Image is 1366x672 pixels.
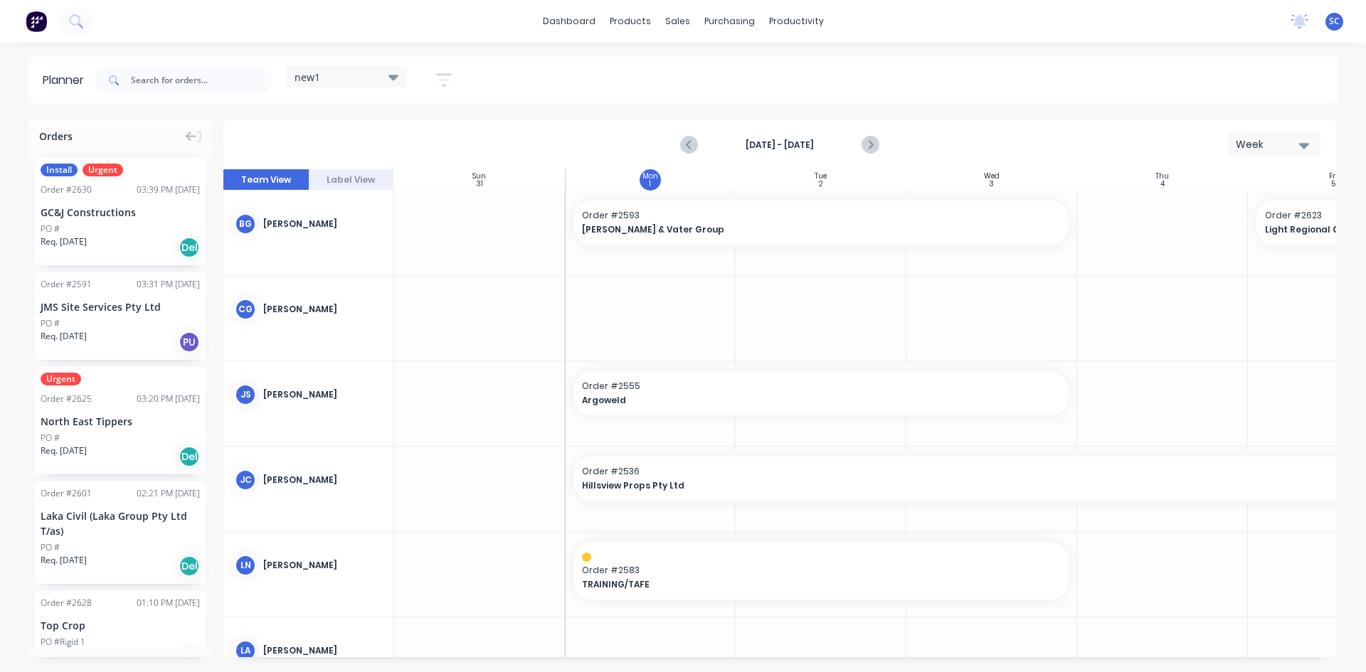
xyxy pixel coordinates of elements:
[649,181,651,188] div: 1
[235,299,256,320] div: CG
[582,209,1060,222] span: Order # 2593
[1155,172,1169,181] div: Thu
[39,129,73,144] span: Orders
[83,164,123,176] span: Urgent
[815,172,827,181] div: Tue
[819,181,823,188] div: 2
[131,66,272,95] input: Search for orders...
[582,564,1060,577] span: Order # 2583
[1236,137,1301,152] div: Week
[41,183,92,196] div: Order # 2630
[1228,132,1320,157] button: Week
[235,640,256,661] div: LA
[295,70,320,85] span: new1
[41,618,200,633] div: Top Crop
[41,235,87,248] span: Req. [DATE]
[41,317,60,330] div: PO #
[41,508,200,538] div: Laka Civil (Laka Group Pty Ltd T/as)
[179,446,200,467] div: Del
[41,636,85,649] div: PO #Rigid 1
[137,487,200,500] div: 02:21 PM [DATE]
[137,393,200,405] div: 03:20 PM [DATE]
[41,164,78,176] span: Install
[309,169,394,191] button: Label View
[235,469,256,491] div: JC
[984,172,1000,181] div: Wed
[41,487,92,500] div: Order # 2601
[41,597,92,609] div: Order # 2628
[137,278,200,291] div: 03:31 PM [DATE]
[179,331,200,353] div: PU
[137,597,200,609] div: 01:10 PM [DATE]
[263,474,382,486] div: [PERSON_NAME]
[582,578,1012,591] span: TRAINING/TAFE
[536,11,603,32] a: dashboard
[179,237,200,258] div: Del
[235,213,256,235] div: BG
[697,11,762,32] div: purchasing
[263,218,382,230] div: [PERSON_NAME]
[41,330,87,343] span: Req. [DATE]
[263,388,382,401] div: [PERSON_NAME]
[582,380,1060,393] span: Order # 2555
[1329,15,1340,28] span: SC
[41,554,87,567] span: Req. [DATE]
[1329,172,1338,181] div: Fri
[41,432,60,444] div: PO #
[41,444,87,457] span: Req. [DATE]
[603,11,658,32] div: products
[235,555,256,576] div: LN
[582,394,1012,407] span: Argoweld
[263,559,382,572] div: [PERSON_NAME]
[582,223,1012,236] span: [PERSON_NAME] & Vater Group
[41,393,92,405] div: Order # 2625
[41,373,81,385] span: Urgent
[989,181,994,188] div: 3
[709,139,851,151] strong: [DATE] - [DATE]
[1331,181,1335,188] div: 5
[43,72,91,89] div: Planner
[1160,181,1165,188] div: 4
[658,11,697,32] div: sales
[26,11,47,32] img: Factory
[235,384,256,405] div: JS
[41,223,60,235] div: PO #
[263,303,382,316] div: [PERSON_NAME]
[41,278,92,291] div: Order # 2591
[762,11,831,32] div: productivity
[41,414,200,429] div: North East Tippers
[476,181,483,188] div: 31
[137,183,200,196] div: 03:39 PM [DATE]
[41,541,60,554] div: PO #
[179,555,200,577] div: Del
[41,299,200,314] div: JMS Site Services Pty Ltd
[642,172,658,181] div: Mon
[582,479,1320,492] span: Hillsview Props Pty Ltd
[472,172,486,181] div: Sun
[41,205,200,220] div: GC&J Constructions
[263,644,382,657] div: [PERSON_NAME]
[223,169,309,191] button: Team View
